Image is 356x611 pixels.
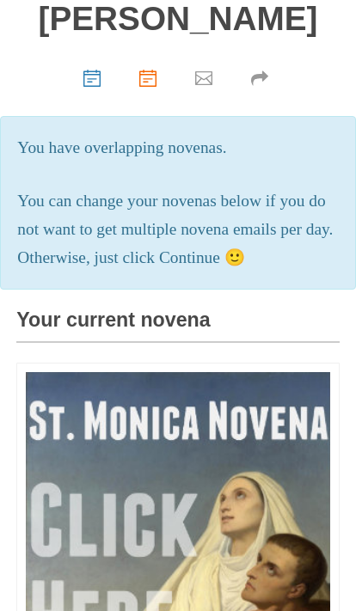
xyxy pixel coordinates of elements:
a: Choose start date [66,54,122,100]
a: Share your novena [234,54,290,100]
a: Review novenas [122,54,178,100]
p: You have overlapping novenas. [17,134,338,162]
h3: Your current novena [16,309,339,343]
a: Invite your friends [178,54,234,100]
p: You can change your novenas below if you do not want to get multiple novena emails per day. Other... [17,187,338,272]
